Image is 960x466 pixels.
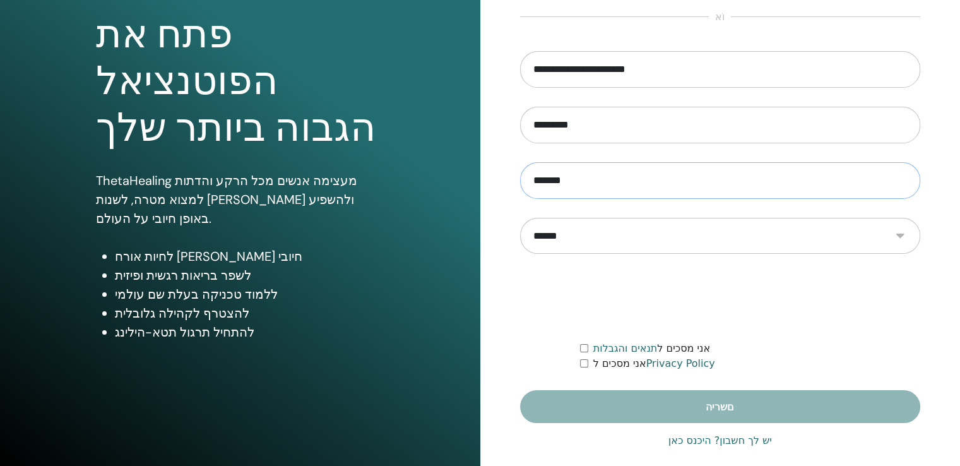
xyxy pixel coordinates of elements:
[115,304,384,323] li: להצטרף לקהילה גלובלית
[115,285,384,304] li: ללמוד טכניקה בעלת שם עולמי
[709,9,731,25] span: וֹא
[668,433,772,448] a: יש לך חשבון? היכנס כאן
[593,356,715,371] label: אני מסכים ל
[115,247,384,266] li: לחיות אורח [PERSON_NAME] חיובי
[646,357,715,369] a: Privacy Policy
[624,273,816,322] iframe: reCAPTCHA
[115,266,384,285] li: לשפר בריאות רגשית ופיזית
[115,323,384,342] li: להתחיל תרגול תטא-הילינג
[96,171,384,228] p: ThetaHealing מעצימה אנשים מכל הרקע והדתות למצוא מטרה, לשנות [PERSON_NAME] ולהשפיע באופן חיובי על ...
[593,342,658,354] a: תנאים והגבלות
[593,341,710,356] label: אני מסכים ל
[96,11,384,152] h1: פתח את הפוטנציאל הגבוה ביותר שלך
